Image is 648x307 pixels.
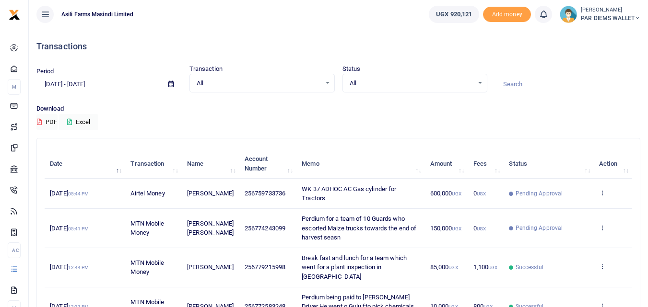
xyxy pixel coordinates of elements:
span: All [350,79,474,88]
span: Airtel Money [130,190,165,197]
label: Transaction [189,64,223,74]
span: Add money [483,7,531,23]
span: [PERSON_NAME] [187,190,234,197]
a: Add money [483,10,531,17]
a: profile-user [PERSON_NAME] PAR DIEMS WALLET [560,6,640,23]
span: [DATE] [50,190,89,197]
small: UGX [452,226,461,231]
a: logo-small logo-large logo-large [9,11,20,18]
a: UGX 920,121 [429,6,479,23]
small: 05:41 PM [68,226,89,231]
span: MTN Mobile Money [130,259,164,276]
th: Memo: activate to sort column ascending [296,149,424,179]
button: Excel [59,114,98,130]
span: Successful [516,263,544,272]
small: UGX [477,191,486,196]
span: 256779215998 [245,263,285,271]
span: Pending Approval [516,189,563,198]
span: 150,000 [430,225,461,232]
span: Pending Approval [516,224,563,232]
input: Search [495,76,640,92]
h4: Transactions [36,41,640,52]
span: WK 37 ADHOC AC Gas cylinder for Tractors [302,185,396,202]
th: Amount: activate to sort column ascending [425,149,468,179]
th: Fees: activate to sort column ascending [468,149,504,179]
span: 256774243099 [245,225,285,232]
span: Asili Farms Masindi Limited [58,10,137,19]
small: UGX [452,191,461,196]
label: Status [342,64,361,74]
span: 0 [473,190,486,197]
span: 1,100 [473,263,498,271]
img: profile-user [560,6,577,23]
span: 0 [473,225,486,232]
th: Status: activate to sort column ascending [504,149,594,179]
img: logo-small [9,9,20,21]
span: [DATE] [50,263,89,271]
th: Action: activate to sort column ascending [594,149,632,179]
li: M [8,79,21,95]
small: 12:44 PM [68,265,89,270]
span: [DATE] [50,225,89,232]
th: Name: activate to sort column ascending [182,149,239,179]
p: Download [36,104,640,114]
span: Break fast and lunch for a team which went for a plant inspection in [GEOGRAPHIC_DATA] [302,254,407,280]
li: Wallet ballance [425,6,483,23]
label: Period [36,67,54,76]
input: select period [36,76,161,92]
li: Toup your wallet [483,7,531,23]
span: 600,000 [430,190,461,197]
span: Perdium for a team of 10 Guards who escorted Maize trucks towards the end of harvest seasn [302,215,416,241]
th: Account Number: activate to sort column ascending [239,149,296,179]
th: Date: activate to sort column descending [45,149,125,179]
span: 85,000 [430,263,458,271]
span: PAR DIEMS WALLET [581,14,640,23]
button: PDF [36,114,58,130]
small: [PERSON_NAME] [581,6,640,14]
span: [PERSON_NAME] [187,263,234,271]
th: Transaction: activate to sort column ascending [125,149,182,179]
span: 256759733736 [245,190,285,197]
span: All [197,79,321,88]
small: UGX [477,226,486,231]
small: UGX [448,265,458,270]
span: [PERSON_NAME] [PERSON_NAME] [187,220,234,237]
small: UGX [488,265,497,270]
small: 05:44 PM [68,191,89,196]
li: Ac [8,242,21,258]
span: MTN Mobile Money [130,220,164,237]
span: UGX 920,121 [436,10,472,19]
